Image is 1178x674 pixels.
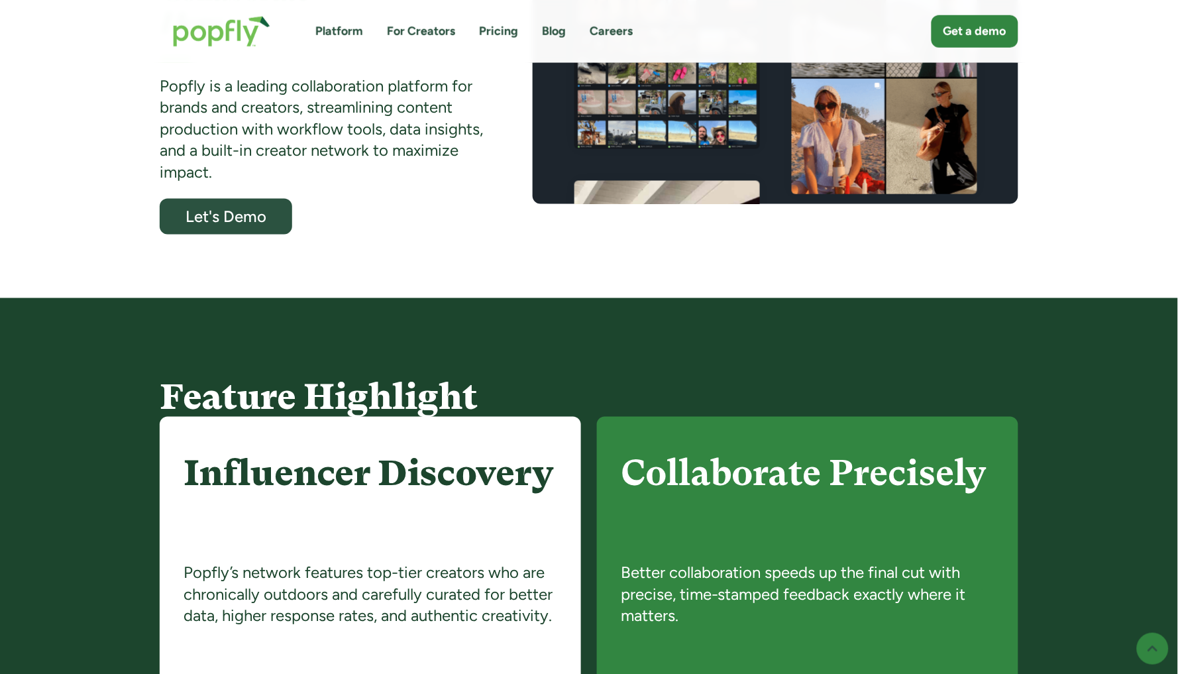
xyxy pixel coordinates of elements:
[932,15,1018,48] a: Get a demo
[943,23,1006,40] div: Get a demo
[387,23,455,40] a: For Creators
[542,23,566,40] a: Blog
[479,23,518,40] a: Pricing
[315,23,363,40] a: Platform
[160,3,284,60] a: home
[172,208,280,225] div: Let's Demo
[160,199,292,235] a: Let's Demo
[184,454,557,551] h4: Influencer Discovery
[160,76,483,182] strong: Popfly is a leading collaboration platform for brands and creators, streamlining content producti...
[621,453,987,494] strong: Collaborate Precisely
[160,378,1018,417] h4: Feature Highlight
[590,23,633,40] a: Careers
